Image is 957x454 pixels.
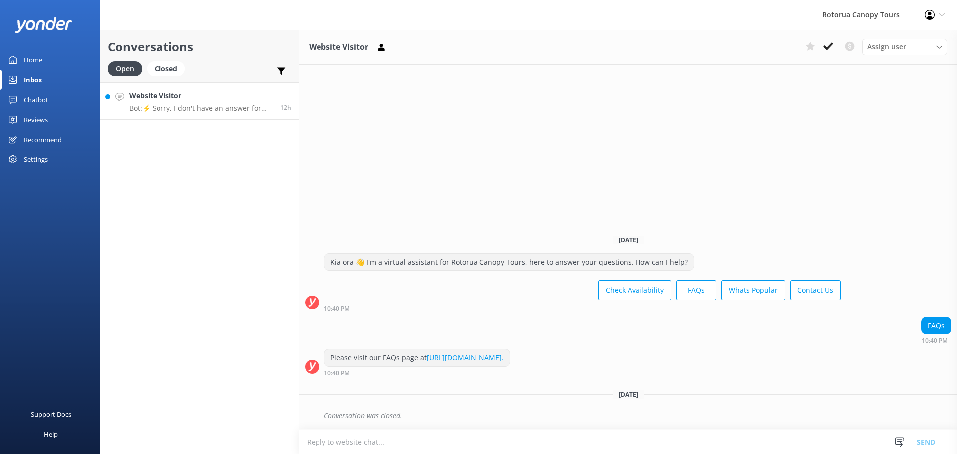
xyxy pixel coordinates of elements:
[613,390,644,399] span: [DATE]
[24,90,48,110] div: Chatbot
[324,407,951,424] div: Conversation was closed.
[24,130,62,150] div: Recommend
[24,70,42,90] div: Inbox
[129,104,273,113] p: Bot: ⚡ Sorry, I don't have an answer for that. Could you please try and rephrase your question? A...
[922,338,948,344] strong: 10:40 PM
[24,150,48,169] div: Settings
[108,37,291,56] h2: Conversations
[922,317,951,334] div: FAQs
[31,404,71,424] div: Support Docs
[108,63,147,74] a: Open
[324,369,510,376] div: Oct 01 2025 10:40pm (UTC +13:00) Pacific/Auckland
[108,61,142,76] div: Open
[147,61,185,76] div: Closed
[324,349,510,366] div: Please visit our FAQs page at
[147,63,190,74] a: Closed
[862,39,947,55] div: Assign User
[24,110,48,130] div: Reviews
[613,236,644,244] span: [DATE]
[867,41,906,52] span: Assign user
[44,424,58,444] div: Help
[921,337,951,344] div: Oct 01 2025 10:40pm (UTC +13:00) Pacific/Auckland
[324,254,694,271] div: Kia ora 👋 I'm a virtual assistant for Rotorua Canopy Tours, here to answer your questions. How ca...
[790,280,841,300] button: Contact Us
[324,305,841,312] div: Oct 01 2025 10:40pm (UTC +13:00) Pacific/Auckland
[427,353,504,362] a: [URL][DOMAIN_NAME].
[324,370,350,376] strong: 10:40 PM
[280,103,291,112] span: Oct 01 2025 08:53pm (UTC +13:00) Pacific/Auckland
[598,280,671,300] button: Check Availability
[24,50,42,70] div: Home
[324,306,350,312] strong: 10:40 PM
[305,407,951,424] div: 2025-10-01T20:33:17.393
[129,90,273,101] h4: Website Visitor
[676,280,716,300] button: FAQs
[15,17,72,33] img: yonder-white-logo.png
[721,280,785,300] button: Whats Popular
[309,41,368,54] h3: Website Visitor
[100,82,299,120] a: Website VisitorBot:⚡ Sorry, I don't have an answer for that. Could you please try and rephrase yo...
